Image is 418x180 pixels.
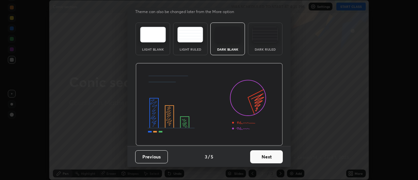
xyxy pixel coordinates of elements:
h4: 5 [211,153,213,160]
h4: / [208,153,210,160]
img: lightRuledTheme.5fabf969.svg [177,27,203,42]
div: Dark Blank [215,48,241,51]
div: Light Blank [140,48,166,51]
button: Previous [135,150,168,163]
div: Light Ruled [177,48,203,51]
img: lightTheme.e5ed3b09.svg [140,27,166,42]
button: Next [250,150,283,163]
h4: 3 [205,153,207,160]
div: Dark Ruled [252,48,278,51]
img: darkRuledTheme.de295e13.svg [252,27,278,42]
img: darkThemeBanner.d06ce4a2.svg [136,63,283,146]
img: darkTheme.f0cc69e5.svg [215,27,241,42]
p: Theme can also be changed later from the More option [135,9,241,15]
